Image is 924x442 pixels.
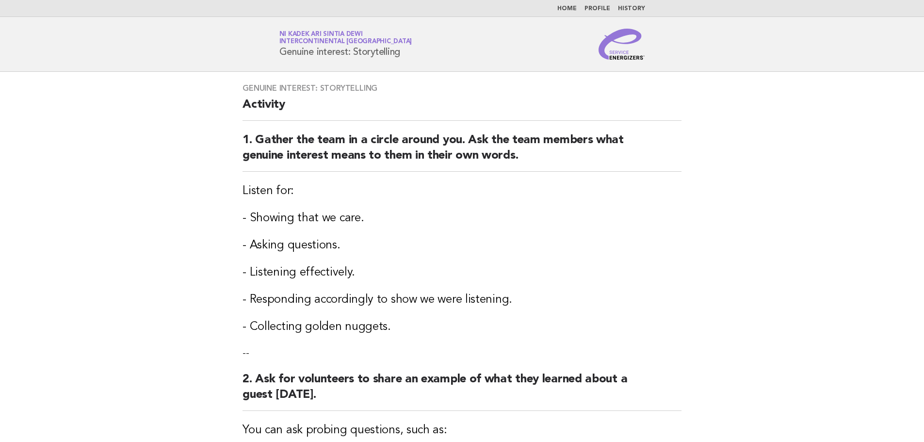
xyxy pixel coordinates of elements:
[279,32,412,57] h1: Genuine interest: Storytelling
[279,39,412,45] span: InterContinental [GEOGRAPHIC_DATA]
[243,238,681,253] h3: - Asking questions.
[599,29,645,60] img: Service Energizers
[243,265,681,280] h3: - Listening effectively.
[279,31,412,45] a: Ni Kadek Ari Sintia DewiInterContinental [GEOGRAPHIC_DATA]
[243,97,681,121] h2: Activity
[243,346,681,360] p: --
[243,83,681,93] h3: Genuine interest: Storytelling
[243,183,681,199] h3: Listen for:
[243,132,681,172] h2: 1. Gather the team in a circle around you. Ask the team members what genuine interest means to th...
[618,6,645,12] a: History
[243,372,681,411] h2: 2. Ask for volunteers to share an example of what they learned about a guest [DATE].
[243,423,681,438] h3: You can ask probing questions, such as:
[243,319,681,335] h3: - Collecting golden nuggets.
[243,211,681,226] h3: - Showing that we care.
[584,6,610,12] a: Profile
[557,6,577,12] a: Home
[243,292,681,308] h3: - Responding accordingly to show we were listening.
